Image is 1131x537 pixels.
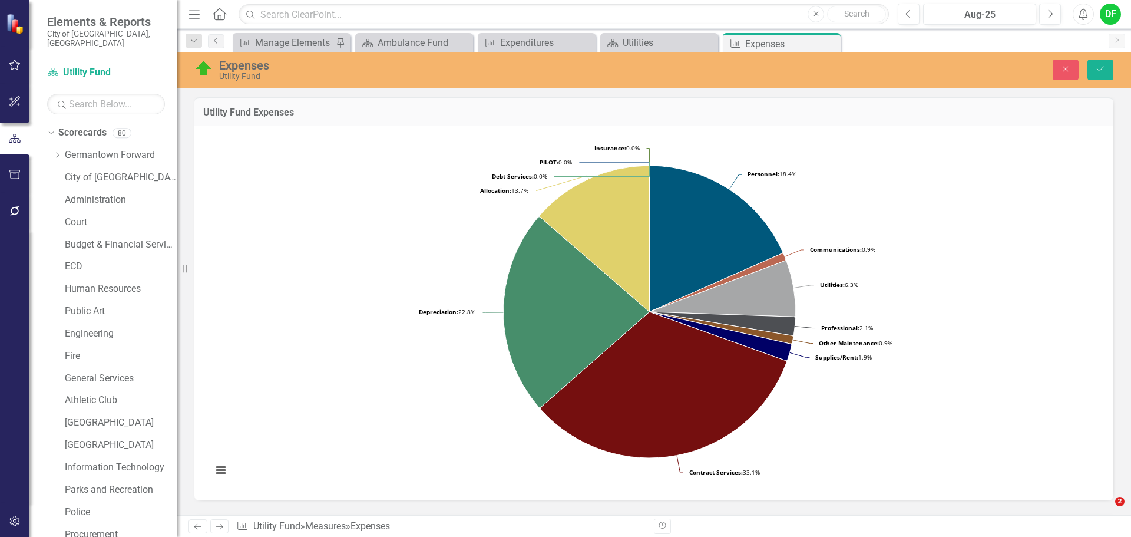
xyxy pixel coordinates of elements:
text: 0.0% [594,144,640,152]
span: 2 [1115,497,1125,506]
path: Communications, 14,743. [650,253,786,312]
text: 0.9% [819,339,892,347]
a: Human Resources [65,282,177,296]
div: Aug-25 [927,8,1032,22]
a: Utilities [603,35,715,50]
a: Athletic Club [65,394,177,407]
svg: Interactive chart [206,135,1093,489]
small: City of [GEOGRAPHIC_DATA], [GEOGRAPHIC_DATA] [47,29,165,48]
tspan: Depreciation: [419,308,458,316]
a: Parks and Recreation [65,483,177,497]
a: Court [65,216,177,229]
div: Ambulance Fund [378,35,470,50]
tspan: Professional: [821,324,859,332]
a: Utility Fund [253,520,300,532]
div: Manage Elements [255,35,333,50]
a: City of [GEOGRAPHIC_DATA] [65,171,177,185]
a: [GEOGRAPHIC_DATA] [65,439,177,452]
text: 6.3% [820,281,858,289]
a: Fire [65,350,177,363]
a: Public Art [65,305,177,318]
a: [GEOGRAPHIC_DATA] [65,416,177,430]
a: Information Technology [65,461,177,475]
path: Other Maintenance, 15,701. [650,312,793,344]
text: 0.0% [540,158,572,166]
input: Search Below... [47,94,165,114]
a: Budget & Financial Services [65,238,177,252]
tspan: PILOT: [540,158,558,166]
a: Manage Elements [236,35,333,50]
tspan: Supplies/Rent: [815,353,858,361]
text: 18.4% [748,170,796,178]
a: General Services [65,372,177,386]
tspan: Utilities: [820,281,845,289]
img: On Target [194,60,213,78]
text: 2.1% [821,324,873,332]
button: Aug-25 [923,4,1036,25]
a: Measures [305,520,346,532]
button: View chart menu, Chart [213,462,229,479]
a: Ambulance Fund [358,35,470,50]
div: Expenses [219,59,710,72]
tspan: Personnel: [748,170,779,178]
div: 80 [113,128,131,138]
span: Search [844,9,869,18]
path: Allocation, 232,573. [540,166,649,312]
text: 0.0% [492,172,547,180]
a: Expenditures [481,35,593,50]
iframe: Intercom live chat [1091,497,1119,525]
tspan: Debt Services: [492,172,534,180]
div: Chart. Highcharts interactive chart. [206,135,1102,489]
tspan: Insurance: [594,144,626,152]
a: ECD [65,260,177,274]
img: ClearPoint Strategy [6,14,27,34]
a: Scorecards [58,126,107,140]
text: 33.1% [689,468,760,476]
a: Utility Fund [47,66,165,80]
span: Elements & Reports [47,15,165,29]
text: 1.9% [815,353,872,361]
tspan: Contract Services: [689,468,743,476]
div: Utilities [623,35,715,50]
h3: Utility Fund Expenses [203,107,1104,118]
path: Utilities, 106,816. [650,261,796,317]
text: 13.7% [480,186,528,195]
a: Police [65,506,177,519]
div: » » [236,520,645,533]
text: 0.9% [810,245,875,253]
a: Administration [65,193,177,207]
div: Expenditures [500,35,593,50]
a: Germantown Forward [65,149,177,162]
a: Engineering [65,327,177,341]
tspan: Communications: [810,245,862,253]
div: Expenses [745,37,838,51]
path: Contract Services, 563,066. [540,312,786,458]
tspan: Other Maintenance: [819,339,879,347]
path: Personnel, 313,400. [649,166,782,312]
div: Utility Fund [219,72,710,81]
text: 22.8% [419,308,475,316]
input: Search ClearPoint... [239,4,889,25]
tspan: Allocation: [480,186,511,195]
button: Search [827,6,886,22]
path: Supplies/Rent, 32,804. [650,312,792,361]
path: Depreciation, 388,701. [504,217,650,407]
div: Expenses [350,520,390,532]
button: DF [1100,4,1121,25]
